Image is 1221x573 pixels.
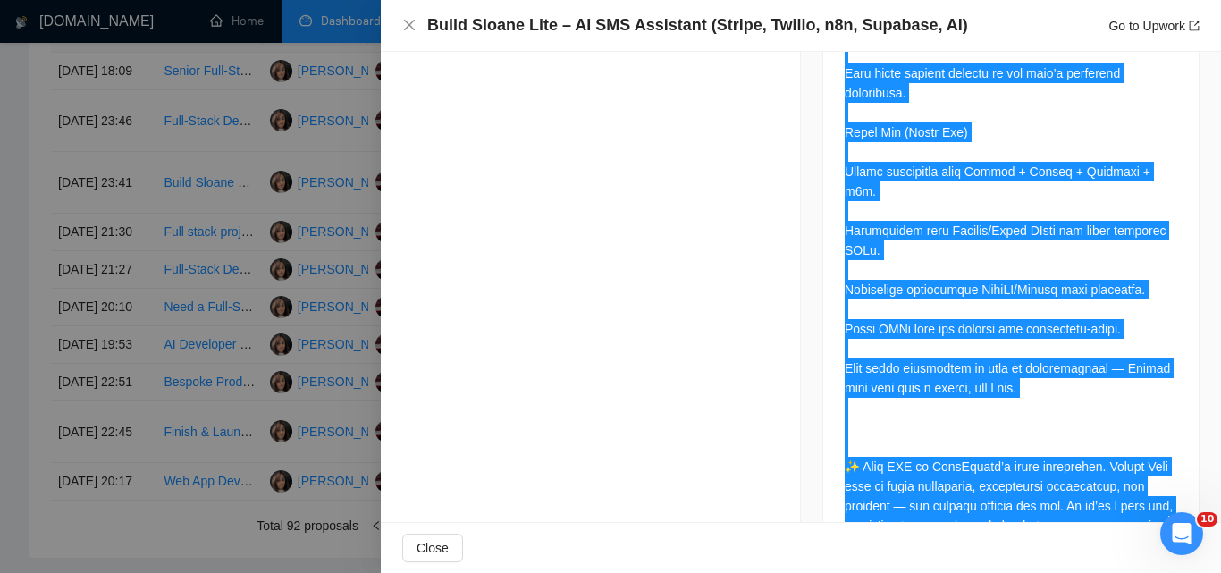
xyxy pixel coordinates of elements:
h4: Build Sloane Lite – AI SMS Assistant (Stripe, Twilio, n8n, Supabase, AI) [427,14,968,37]
button: Close [402,534,463,562]
span: close [402,18,417,32]
span: Close [417,538,449,558]
iframe: Intercom live chat [1160,512,1203,555]
a: Go to Upworkexport [1108,19,1200,33]
span: 10 [1197,512,1217,527]
span: export [1189,21,1200,31]
button: Close [402,18,417,33]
